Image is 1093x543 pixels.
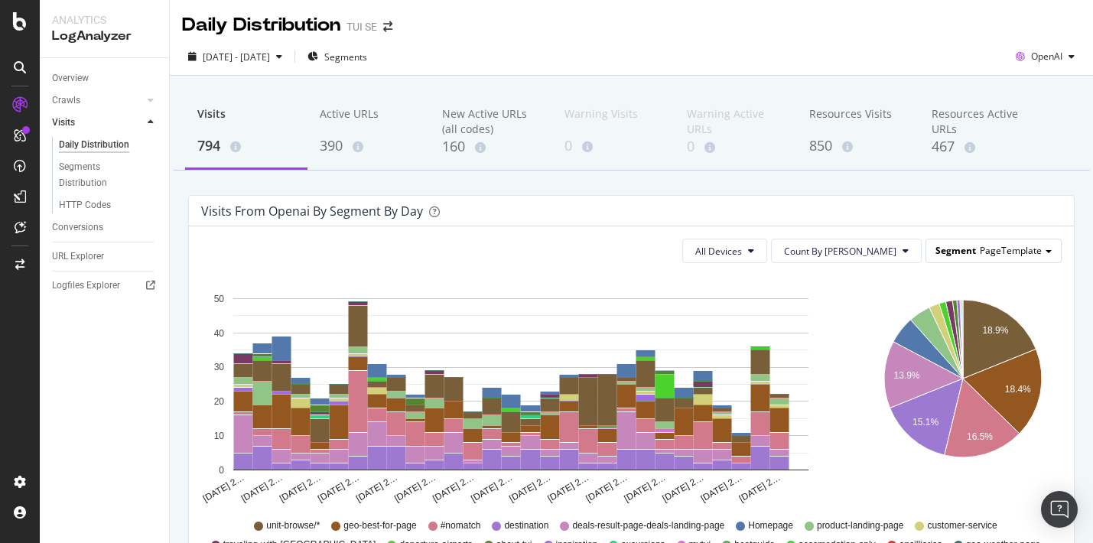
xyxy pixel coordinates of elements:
[1010,44,1081,69] button: OpenAI
[214,363,225,373] text: 30
[203,50,270,63] span: [DATE] - [DATE]
[214,294,225,304] text: 50
[682,239,767,263] button: All Devices
[52,70,89,86] div: Overview
[771,239,922,263] button: Count By [PERSON_NAME]
[197,106,295,135] div: Visits
[52,249,158,265] a: URL Explorer
[564,106,662,135] div: Warning Visits
[266,519,320,532] span: unit-browse/*
[320,136,418,156] div: 390
[214,396,225,407] text: 20
[52,28,157,45] div: LogAnalyzer
[809,106,907,135] div: Resources Visits
[817,519,903,532] span: product-landing-page
[59,137,158,153] a: Daily Distribution
[201,275,841,505] svg: A chart.
[1041,491,1078,528] div: Open Intercom Messenger
[52,12,157,28] div: Analytics
[572,519,724,532] span: deals-result-page-deals-landing-page
[59,159,158,191] a: Segments Distribution
[346,19,377,34] div: TUI SE
[343,519,416,532] span: geo-best-for-page
[59,159,144,191] div: Segments Distribution
[52,70,158,86] a: Overview
[52,219,158,236] a: Conversions
[324,50,367,63] span: Segments
[219,465,224,476] text: 0
[52,219,103,236] div: Conversions
[182,12,340,38] div: Daily Distribution
[52,278,120,294] div: Logfiles Explorer
[59,137,129,153] div: Daily Distribution
[383,21,392,32] div: arrow-right-arrow-left
[1031,50,1062,63] span: OpenAI
[52,93,80,109] div: Crawls
[182,44,288,69] button: [DATE] - [DATE]
[441,519,481,532] span: #nomatch
[52,249,104,265] div: URL Explorer
[197,136,295,156] div: 794
[52,278,158,294] a: Logfiles Explorer
[201,203,423,219] div: Visits from openai by Segment by Day
[59,197,111,213] div: HTTP Codes
[864,275,1062,505] svg: A chart.
[59,197,158,213] a: HTTP Codes
[784,245,896,258] span: Count By Day
[935,244,976,257] span: Segment
[687,106,785,137] div: Warning Active URLs
[980,244,1042,257] span: PageTemplate
[927,519,997,532] span: customer-service
[932,137,1030,157] div: 467
[1005,385,1031,395] text: 18.4%
[932,106,1030,137] div: Resources Active URLs
[912,417,938,428] text: 15.1%
[52,115,75,131] div: Visits
[52,115,143,131] a: Visits
[52,93,143,109] a: Crawls
[301,44,373,69] button: Segments
[320,106,418,135] div: Active URLs
[894,371,920,382] text: 13.9%
[214,431,225,441] text: 10
[687,137,785,157] div: 0
[564,136,662,156] div: 0
[442,106,540,137] div: New Active URLs (all codes)
[442,137,540,157] div: 160
[214,328,225,339] text: 40
[695,245,742,258] span: All Devices
[809,136,907,156] div: 850
[983,326,1009,337] text: 18.9%
[504,519,548,532] span: destination
[748,519,793,532] span: Homepage
[967,432,993,443] text: 16.5%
